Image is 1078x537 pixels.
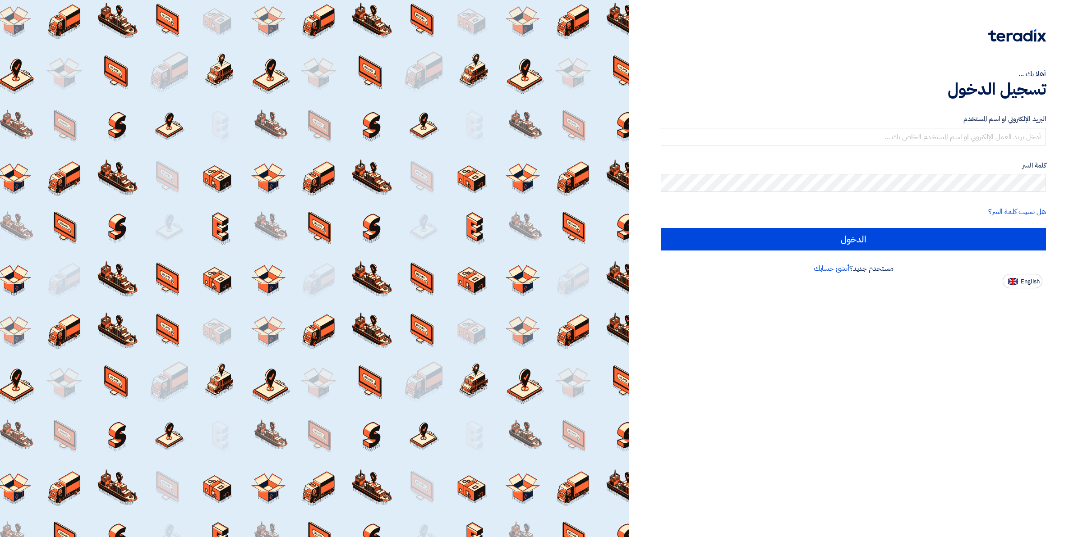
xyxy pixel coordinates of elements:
h1: تسجيل الدخول [661,79,1046,99]
img: Teradix logo [988,29,1046,42]
input: أدخل بريد العمل الإلكتروني او اسم المستخدم الخاص بك ... [661,128,1046,146]
div: مستخدم جديد؟ [661,263,1046,274]
input: الدخول [661,228,1046,250]
button: English [1003,274,1042,288]
div: أهلا بك ... [661,68,1046,79]
label: البريد الإلكتروني او اسم المستخدم [661,114,1046,124]
a: هل نسيت كلمة السر؟ [988,206,1046,217]
span: English [1021,278,1040,285]
a: أنشئ حسابك [814,263,849,274]
img: en-US.png [1008,278,1018,285]
label: كلمة السر [661,160,1046,171]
